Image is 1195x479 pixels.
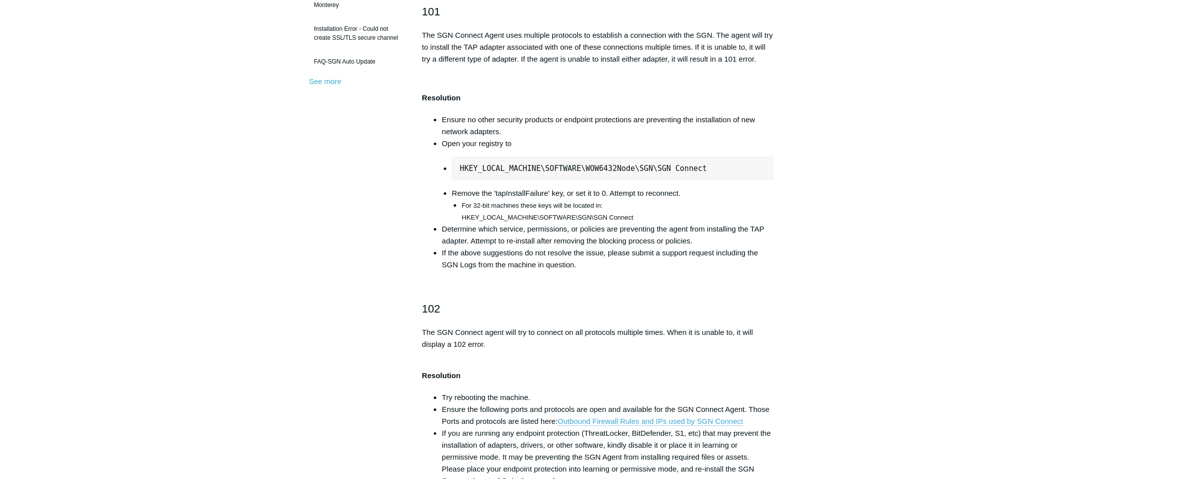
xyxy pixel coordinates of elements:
p: The SGN Connect agent will try to connect on all protocols multiple times. When it is unable to, ... [422,326,773,350]
strong: Resolution [422,93,461,102]
li: Ensure the following ports and protocols are open and available for the SGN Connect Agent. Those ... [442,403,773,427]
a: Outbound Firewall Rules and IPs used by SGN Connect [558,417,743,426]
strong: Resolution [422,371,461,380]
li: If the above suggestions do not resolve the issue, please submit a support request including the ... [442,247,773,271]
a: Installation Error - Could not create SSL/TLS secure channel [309,19,407,47]
pre: HKEY_LOCAL_MACHINE\SOFTWARE\WOW6432Node\SGN\SGN Connect [452,157,773,180]
li: Try rebooting the machine. [442,392,773,403]
span: For 32-bit machines these keys will be located in: HKEY_LOCAL_MACHINE\SOFTWARE\SGN\SGN Connect [462,202,633,221]
li: Ensure no other security products or endpoint protections are preventing the installation of new ... [442,114,773,138]
li: Remove the 'tapInstallFailure' key, or set it to 0. Attempt to reconnect. [452,187,773,223]
h2: 101 [422,3,773,20]
li: Determine which service, permissions, or policies are preventing the agent from installing the TA... [442,223,773,247]
li: Open your registry to [442,138,773,223]
h2: 102 [422,300,773,318]
a: See more [309,77,341,85]
a: FAQ-SGN Auto Update [309,52,407,71]
p: The SGN Connect Agent uses multiple protocols to establish a connection with the SGN. The agent w... [422,29,773,65]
